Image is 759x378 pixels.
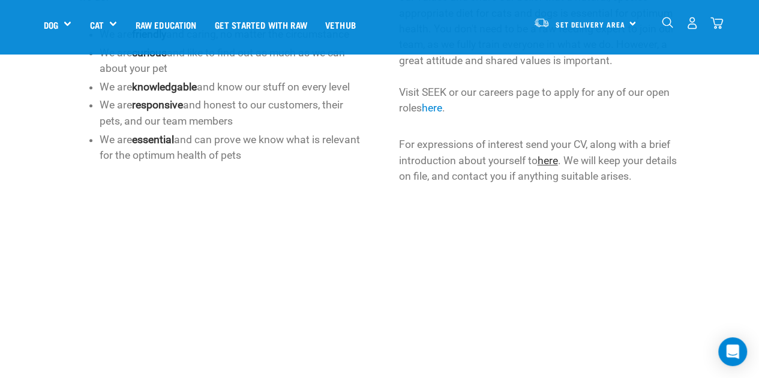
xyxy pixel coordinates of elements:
[206,1,316,49] a: Get started with Raw
[662,17,673,28] img: home-icon-1@2x.png
[100,97,361,129] li: We are and honest to our customers, their pets, and our team members
[100,79,361,95] li: We are and know our stuff on every level
[44,18,58,32] a: Dog
[556,22,625,26] span: Set Delivery Area
[132,99,183,111] strong: responsive
[132,134,174,146] strong: essential
[132,47,167,59] strong: curious
[538,155,558,167] a: here
[718,337,747,366] div: Open Intercom Messenger
[422,102,442,114] a: here
[533,17,550,28] img: van-moving.png
[710,17,723,29] img: home-icon@2x.png
[100,132,361,164] li: We are and can prove we know what is relevant for the optimum health of pets
[89,18,103,32] a: Cat
[316,1,365,49] a: Vethub
[686,17,698,29] img: user.png
[126,1,205,49] a: Raw Education
[399,137,681,184] p: For expressions of interest send your CV, along with a brief introduction about yourself to . We ...
[132,81,197,93] strong: knowledgable
[100,45,361,77] li: We are and like to find out as much as we can about your pet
